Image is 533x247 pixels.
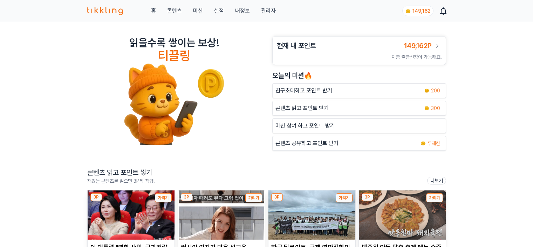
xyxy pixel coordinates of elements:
[235,7,250,15] a: 내정보
[362,193,373,201] div: 3P
[275,139,339,148] p: 콘텐츠 공유하고 포인트 받기
[424,88,430,93] img: coin
[88,190,175,240] img: 이 대통령 "영화 산업, 국가전략사업 자리매김하도록 튼튼한 기반 조성"
[424,105,430,111] img: coin
[404,41,442,51] a: 149,162P
[245,193,262,202] button: 가리기
[431,87,440,94] span: 200
[155,193,172,202] button: 가리기
[214,7,224,15] a: 실적
[391,54,442,60] span: 지금 출금신청이 가능해요!
[87,177,155,184] p: 재밌는 콘텐츠를 읽으면 3P씩 적립!
[261,7,276,15] a: 관리자
[412,8,430,14] span: 149,162
[428,140,440,147] span: 무제한
[87,7,123,15] img: 티끌링
[272,101,446,116] a: 콘텐츠 읽고 포인트 받기 coin 300
[336,193,353,202] button: 가리기
[426,193,443,202] button: 가리기
[405,8,411,14] img: coin
[272,136,446,151] a: 콘텐츠 공유하고 포인트 받기 coin 무제한
[404,41,432,50] span: 149,162P
[427,177,446,184] a: 더보기
[167,7,182,15] a: 콘텐츠
[272,118,446,133] button: 미션 참여 하고 포인트 받기
[178,190,265,240] img: 러시아 여자가 받은 성교육
[151,7,156,15] a: 홈
[272,71,446,80] h2: 오늘의 미션🔥
[359,190,446,240] img: 백종원 안동 탈춤 축제 메뉴 수준
[129,36,219,49] h2: 읽을수록 쌓이는 보상!
[275,122,335,130] p: 미션 참여 하고 포인트 받기
[90,193,102,201] div: 3P
[158,49,190,63] h4: 티끌링
[268,190,355,240] img: 한국 딜로이트, 국제 연안정화의 날 맞아 임직원과 해안 플로깅
[275,104,329,112] p: 콘텐츠 읽고 포인트 받기
[431,105,440,112] span: 300
[124,63,225,145] img: tikkling_character
[181,193,192,201] div: 3P
[193,7,203,15] button: 미션
[272,83,446,98] button: 친구초대하고 포인트 받기 coin 200
[421,141,426,146] img: coin
[271,193,283,201] div: 3P
[87,168,155,177] h2: 콘텐츠 읽고 포인트 쌓기
[277,41,316,51] h3: 현재 내 포인트
[275,86,332,95] p: 친구초대하고 포인트 받기
[402,6,432,16] a: coin 149,162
